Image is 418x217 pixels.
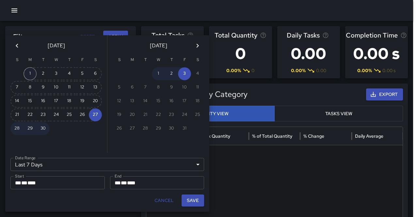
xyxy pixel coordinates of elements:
[37,67,50,80] button: 2
[76,95,89,108] button: 19
[10,81,24,94] button: 7
[152,194,176,207] button: Cancel
[63,95,76,108] button: 18
[89,67,102,80] button: 6
[37,81,50,94] button: 9
[15,173,24,179] label: Start
[10,108,24,121] button: 21
[27,180,36,185] span: Year
[63,54,75,67] span: Thursday
[10,95,24,108] button: 14
[11,54,23,67] span: Sunday
[15,155,36,161] label: Date Range
[115,173,121,179] label: End
[150,41,167,50] span: [DATE]
[24,54,36,67] span: Monday
[37,54,49,67] span: Tuesday
[115,180,121,185] span: Month
[50,67,63,80] button: 3
[10,158,204,171] div: Last 7 Days
[127,180,136,185] span: Year
[15,180,21,185] span: Month
[10,39,24,52] button: Previous month
[121,180,127,185] span: Day
[153,54,164,67] span: Wednesday
[76,54,88,67] span: Friday
[89,95,102,108] button: 20
[63,81,76,94] button: 11
[21,180,27,185] span: Day
[139,54,151,67] span: Tuesday
[48,41,65,50] span: [DATE]
[113,54,125,67] span: Sunday
[24,67,37,80] button: 1
[50,54,62,67] span: Wednesday
[179,54,190,67] span: Friday
[76,108,89,121] button: 26
[50,95,63,108] button: 17
[126,54,138,67] span: Monday
[178,67,191,80] button: 3
[37,122,50,135] button: 30
[166,54,177,67] span: Thursday
[24,95,37,108] button: 15
[24,122,37,135] button: 29
[24,81,37,94] button: 8
[191,39,204,52] button: Next month
[152,67,165,80] button: 1
[76,67,89,80] button: 5
[76,81,89,94] button: 12
[10,122,24,135] button: 28
[50,81,63,94] button: 10
[50,108,63,121] button: 24
[37,108,50,121] button: 23
[63,67,76,80] button: 4
[24,108,37,121] button: 22
[192,54,203,67] span: Saturday
[37,95,50,108] button: 16
[63,108,76,121] button: 25
[165,67,178,80] button: 2
[89,81,102,94] button: 13
[89,54,101,67] span: Saturday
[182,194,204,207] button: Save
[89,108,102,121] button: 27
